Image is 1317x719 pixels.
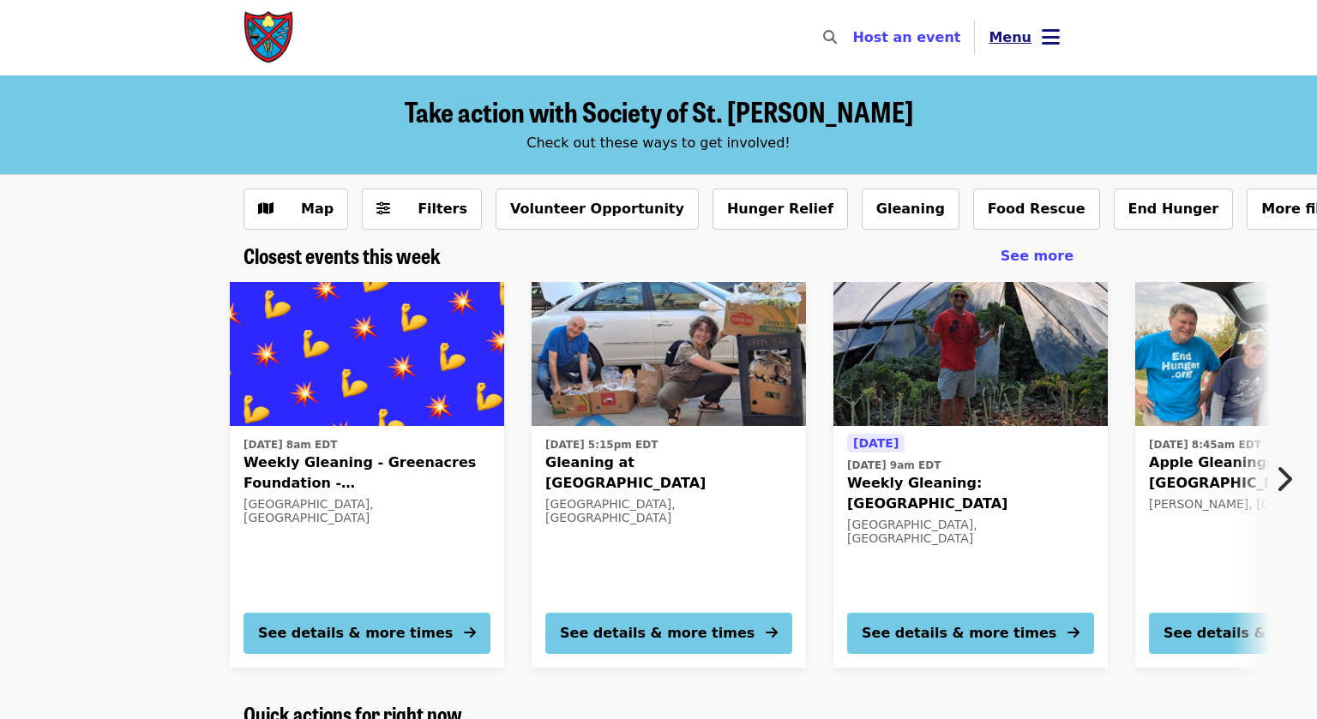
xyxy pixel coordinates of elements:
[230,282,504,668] a: See details for "Weekly Gleaning - Greenacres Foundation - Indian Hill"
[862,189,959,230] button: Gleaning
[244,613,490,654] button: See details & more times
[532,282,806,668] a: See details for "Gleaning at Findlay Market"
[464,625,476,641] i: arrow-right icon
[362,189,482,230] button: Filters (0 selected)
[560,623,755,644] div: See details & more times
[545,613,792,654] button: See details & more times
[376,201,390,217] i: sliders-h icon
[847,518,1094,547] div: [GEOGRAPHIC_DATA], [GEOGRAPHIC_DATA]
[230,282,504,426] img: Weekly Gleaning - Greenacres Foundation - Indian Hill organized by Society of St. Andrew
[847,613,1094,654] button: See details & more times
[989,29,1031,45] span: Menu
[1001,248,1073,264] span: See more
[301,201,334,217] span: Map
[713,189,848,230] button: Hunger Relief
[862,623,1056,644] div: See details & more times
[244,240,441,270] span: Closest events this week
[1114,189,1234,230] button: End Hunger
[244,497,490,526] div: [GEOGRAPHIC_DATA], [GEOGRAPHIC_DATA]
[823,29,837,45] i: search icon
[258,201,274,217] i: map icon
[1275,463,1292,495] i: chevron-right icon
[258,623,453,644] div: See details & more times
[244,243,441,268] a: Closest events this week
[847,17,861,58] input: Search
[545,437,658,452] time: [DATE] 5:15pm EDT
[1260,455,1317,503] button: Next item
[418,201,467,217] span: Filters
[1001,246,1073,267] a: See more
[230,243,1087,268] div: Closest events this week
[766,625,778,641] i: arrow-right icon
[244,452,490,494] span: Weekly Gleaning - Greenacres Foundation - [GEOGRAPHIC_DATA]
[852,29,960,45] a: Host an event
[545,497,792,526] div: [GEOGRAPHIC_DATA], [GEOGRAPHIC_DATA]
[244,437,337,452] time: [DATE] 8am EDT
[973,189,1100,230] button: Food Rescue
[545,452,792,494] span: Gleaning at [GEOGRAPHIC_DATA]
[244,10,295,65] img: Society of St. Andrew - Home
[1149,437,1261,452] time: [DATE] 8:45am EDT
[833,282,1108,426] img: Weekly Gleaning: Our Harvest - College Hill organized by Society of St. Andrew
[847,458,941,473] time: [DATE] 9am EDT
[847,473,1094,514] span: Weekly Gleaning: [GEOGRAPHIC_DATA]
[496,189,699,230] button: Volunteer Opportunity
[1067,625,1079,641] i: arrow-right icon
[532,282,806,426] img: Gleaning at Findlay Market organized by Society of St. Andrew
[1042,25,1060,50] i: bars icon
[244,133,1073,153] div: Check out these ways to get involved!
[833,282,1108,668] a: See details for "Weekly Gleaning: Our Harvest - College Hill"
[853,436,899,450] span: [DATE]
[244,189,348,230] button: Show map view
[405,91,913,131] span: Take action with Society of St. [PERSON_NAME]
[975,17,1073,58] button: Toggle account menu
